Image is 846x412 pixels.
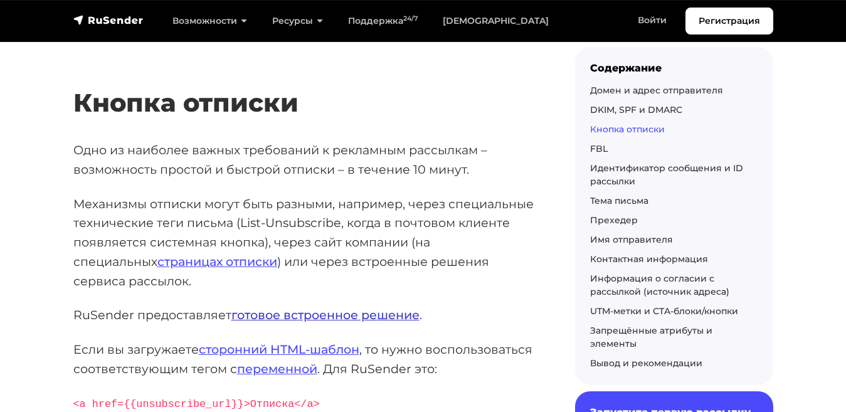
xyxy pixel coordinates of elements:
[237,361,317,376] a: переменной
[590,214,638,226] a: Прехедер
[430,8,561,34] a: [DEMOGRAPHIC_DATA]
[590,162,743,187] a: Идентификатор сообщения и ID рассылки
[590,143,608,154] a: FBL
[73,398,320,410] code: <a href={{unsubscribe_url}}>Отписка</a>
[403,14,418,23] sup: 24/7
[336,8,430,34] a: Поддержка24/7
[157,254,277,269] a: страницах отписки
[590,195,648,206] a: Тема письма
[231,307,420,322] a: готовое встроенное решение
[73,194,535,291] p: Механизмы отписки могут быть разными, например, через специальные технические теги письма (List-U...
[590,273,729,297] a: Информация о согласии с рассылкой (источник адреса)
[590,234,673,245] a: Имя отправителя
[590,62,758,74] div: Содержание
[260,8,336,34] a: Ресурсы
[73,14,144,26] img: RuSender
[73,340,535,378] p: Если вы загружаете , то нужно воспользоваться соответствующим тегом с . Для RuSender это:
[590,305,738,317] a: UTM-метки и CTA-блоки/кнопки
[590,253,708,265] a: Контактная информация
[73,305,535,325] p: RuSender предоставляет .
[73,51,535,118] h2: Кнопка отписки
[590,85,723,96] a: Домен и адрес отправителя
[590,124,665,135] a: Кнопка отписки
[625,8,679,33] a: Войти
[590,104,682,115] a: DKIM, SPF и DMARC
[199,342,359,357] a: сторонний HTML-шаблон
[685,8,773,34] a: Регистрация
[590,357,702,369] a: Вывод и рекомендации
[73,140,535,179] p: Одно из наиболее важных требований к рекламным рассылкам – возможность простой и быстрой отписки ...
[160,8,260,34] a: Возможности
[590,325,712,349] a: Запрещённые атрибуты и элементы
